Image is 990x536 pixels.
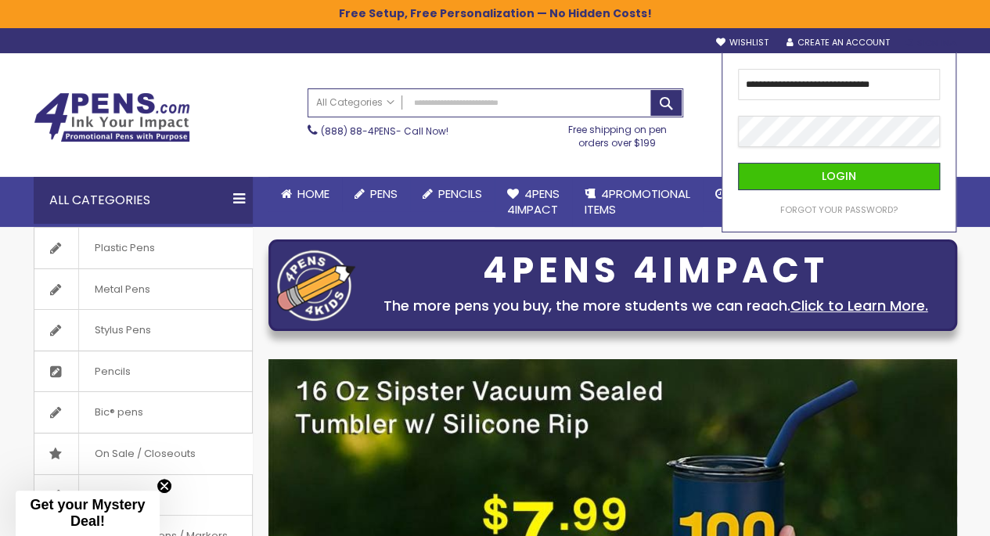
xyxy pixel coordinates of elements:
[905,38,956,49] div: Sign In
[277,250,355,321] img: four_pen_logo.png
[78,392,159,433] span: Bic® pens
[316,96,394,109] span: All Categories
[308,89,402,115] a: All Categories
[703,177,773,211] a: Rush
[34,475,252,516] a: Gel Ink Pens
[78,228,171,268] span: Plastic Pens
[370,185,398,202] span: Pens
[363,295,949,317] div: The more pens you buy, the more students we can reach.
[157,478,172,494] button: Close teaser
[34,392,252,433] a: Bic® pens
[585,185,690,218] span: 4PROMOTIONAL ITEMS
[822,168,856,184] span: Login
[78,351,146,392] span: Pencils
[78,475,171,516] span: Gel Ink Pens
[715,37,768,49] a: Wishlist
[78,269,166,310] span: Metal Pens
[34,228,252,268] a: Plastic Pens
[34,92,190,142] img: 4Pens Custom Pens and Promotional Products
[572,177,703,228] a: 4PROMOTIONALITEMS
[16,491,160,536] div: Get your Mystery Deal!Close teaser
[78,310,167,351] span: Stylus Pens
[363,254,949,287] div: 4PENS 4IMPACT
[321,124,396,138] a: (888) 88-4PENS
[786,37,889,49] a: Create an Account
[34,177,253,224] div: All Categories
[268,177,342,211] a: Home
[780,204,898,216] a: Forgot Your Password?
[297,185,329,202] span: Home
[34,269,252,310] a: Metal Pens
[438,185,482,202] span: Pencils
[738,163,941,190] button: Login
[34,433,252,474] a: On Sale / Closeouts
[34,310,252,351] a: Stylus Pens
[321,124,448,138] span: - Call Now!
[34,351,252,392] a: Pencils
[410,177,495,211] a: Pencils
[552,117,683,149] div: Free shipping on pen orders over $199
[790,296,928,315] a: Click to Learn More.
[78,433,211,474] span: On Sale / Closeouts
[30,497,145,529] span: Get your Mystery Deal!
[507,185,560,218] span: 4Pens 4impact
[495,177,572,228] a: 4Pens4impact
[342,177,410,211] a: Pens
